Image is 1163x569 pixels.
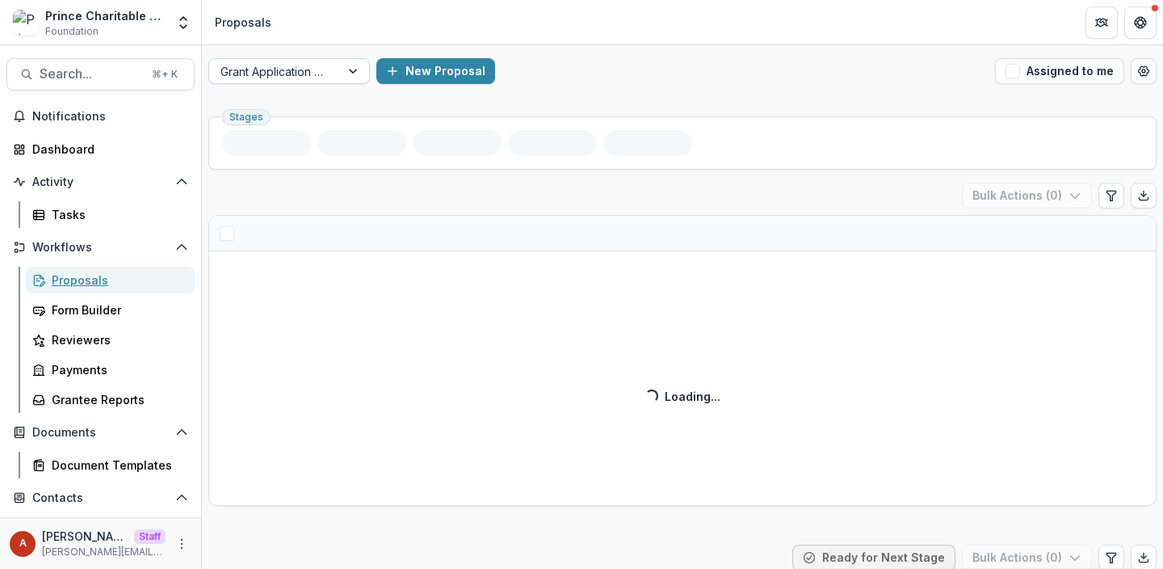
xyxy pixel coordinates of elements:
button: Open entity switcher [172,6,195,39]
p: Staff [134,529,166,544]
div: Form Builder [52,301,182,318]
span: Documents [32,426,169,440]
span: Activity [32,175,169,189]
a: Payments [26,356,195,383]
a: Proposals [26,267,195,293]
a: Tasks [26,201,195,228]
button: Open Activity [6,169,195,195]
div: Document Templates [52,457,182,474]
div: Payments [52,361,182,378]
a: Dashboard [6,136,195,162]
button: More [172,534,191,554]
span: Stages [229,112,263,123]
button: Assigned to me [995,58,1124,84]
div: Proposals [215,14,271,31]
div: ⌘ + K [149,65,181,83]
span: Workflows [32,241,169,255]
button: Open Contacts [6,485,195,511]
button: Partners [1085,6,1118,39]
button: Notifications [6,103,195,129]
img: Prince Charitable Trusts Sandbox [13,10,39,36]
div: Grantee Reports [52,391,182,408]
button: Open Documents [6,419,195,445]
a: Document Templates [26,452,195,478]
button: Open Workflows [6,234,195,260]
span: Foundation [45,24,99,39]
div: Prince Charitable Trusts Sandbox [45,7,166,24]
button: Search... [6,58,195,91]
a: Reviewers [26,327,195,353]
span: Contacts [32,491,169,505]
div: Proposals [52,272,182,289]
button: Get Help [1124,6,1157,39]
span: Search... [40,66,142,82]
p: [PERSON_NAME][EMAIL_ADDRESS][DOMAIN_NAME] [42,545,166,559]
a: Form Builder [26,297,195,323]
div: Tasks [52,206,182,223]
div: Anna [19,538,27,549]
a: Grantee Reports [26,386,195,413]
div: Dashboard [32,141,182,158]
nav: breadcrumb [208,11,278,34]
p: [PERSON_NAME] [42,528,128,545]
span: Notifications [32,110,188,124]
button: New Proposal [376,58,495,84]
button: Open table manager [1131,58,1157,84]
div: Reviewers [52,331,182,348]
